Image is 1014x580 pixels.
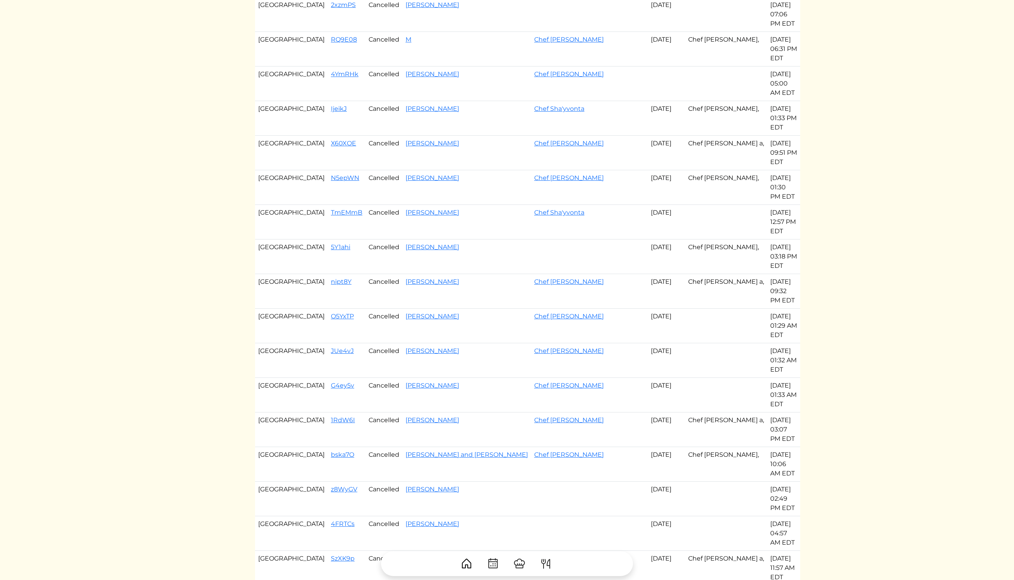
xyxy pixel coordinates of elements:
a: [PERSON_NAME] [406,1,459,9]
td: [GEOGRAPHIC_DATA] [255,136,328,170]
a: [PERSON_NAME] [406,382,459,389]
a: Chef [PERSON_NAME] [534,382,604,389]
td: Cancelled [365,378,402,412]
td: Cancelled [365,101,402,136]
td: Cancelled [365,482,402,516]
a: [PERSON_NAME] [406,209,459,216]
td: [DATE] 01:30 PM EDT [767,170,800,205]
td: [DATE] [648,412,685,447]
a: Chef [PERSON_NAME] [534,70,604,78]
td: [DATE] 06:31 PM EDT [767,32,800,66]
td: [DATE] 01:29 AM EDT [767,309,800,343]
a: [PERSON_NAME] [406,70,459,78]
a: [PERSON_NAME] [406,486,459,493]
img: ForkKnife-55491504ffdb50bab0c1e09e7649658475375261d09fd45db06cec23bce548bf.svg [540,557,552,570]
td: [DATE] 09:51 PM EDT [767,136,800,170]
a: 4FRTCs [331,520,355,528]
a: 2xzmPS [331,1,356,9]
a: Chef [PERSON_NAME] [534,416,604,424]
td: [DATE] 01:32 AM EDT [767,343,800,378]
a: O5YxTP [331,313,354,320]
a: Chef [PERSON_NAME] [534,36,604,43]
a: Chef [PERSON_NAME] [534,347,604,355]
td: [DATE] [648,378,685,412]
td: [GEOGRAPHIC_DATA] [255,378,328,412]
td: [DATE] [648,343,685,378]
td: [DATE] 03:18 PM EDT [767,239,800,274]
a: [PERSON_NAME] [406,243,459,251]
a: 5Y1ahi [331,243,350,251]
a: bska7O [331,451,354,458]
td: [GEOGRAPHIC_DATA] [255,32,328,66]
td: Cancelled [365,516,402,551]
td: [DATE] [648,274,685,309]
td: [DATE] 01:33 AM EDT [767,378,800,412]
a: Chef Sha'yvonta [534,209,584,216]
td: Chef [PERSON_NAME] a, [685,274,767,309]
td: [GEOGRAPHIC_DATA] [255,343,328,378]
td: [DATE] [648,239,685,274]
td: Cancelled [365,32,402,66]
a: M [406,36,411,43]
a: JUe4vJ [331,347,354,355]
td: [DATE] 10:06 AM EDT [767,447,800,482]
td: [DATE] [648,136,685,170]
td: [DATE] [648,516,685,551]
td: Cancelled [365,170,402,205]
td: [DATE] [648,447,685,482]
a: z8WyGV [331,486,357,493]
a: RQ9E08 [331,36,357,43]
td: Cancelled [365,412,402,447]
td: [GEOGRAPHIC_DATA] [255,447,328,482]
a: [PERSON_NAME] [406,174,459,182]
td: Chef [PERSON_NAME], [685,447,767,482]
a: [PERSON_NAME] [406,347,459,355]
a: nipt8Y [331,278,351,285]
td: [DATE] [648,32,685,66]
td: Cancelled [365,136,402,170]
img: CalendarDots-5bcf9d9080389f2a281d69619e1c85352834be518fbc73d9501aef674afc0d57.svg [487,557,499,570]
a: 4YmRHk [331,70,358,78]
td: [DATE] [648,101,685,136]
a: Chef [PERSON_NAME] [534,174,604,182]
td: [GEOGRAPHIC_DATA] [255,66,328,101]
a: X60XOE [331,140,356,147]
td: [GEOGRAPHIC_DATA] [255,516,328,551]
td: Cancelled [365,447,402,482]
td: [DATE] [648,170,685,205]
td: Chef [PERSON_NAME], [685,32,767,66]
td: Cancelled [365,205,402,239]
a: [PERSON_NAME] [406,313,459,320]
td: [GEOGRAPHIC_DATA] [255,101,328,136]
td: [GEOGRAPHIC_DATA] [255,239,328,274]
a: [PERSON_NAME] [406,416,459,424]
a: [PERSON_NAME] [406,105,459,112]
td: [DATE] 03:07 PM EDT [767,412,800,447]
td: [DATE] [648,482,685,516]
td: [GEOGRAPHIC_DATA] [255,309,328,343]
td: [DATE] 05:00 AM EDT [767,66,800,101]
a: TmEMmB [331,209,362,216]
td: [GEOGRAPHIC_DATA] [255,205,328,239]
td: [GEOGRAPHIC_DATA] [255,170,328,205]
td: [DATE] [648,205,685,239]
a: [PERSON_NAME] [406,140,459,147]
img: ChefHat-a374fb509e4f37eb0702ca99f5f64f3b6956810f32a249b33092029f8484b388.svg [513,557,526,570]
a: Chef [PERSON_NAME] [534,313,604,320]
td: [GEOGRAPHIC_DATA] [255,274,328,309]
td: Chef [PERSON_NAME] a, [685,412,767,447]
td: Cancelled [365,66,402,101]
img: House-9bf13187bcbb5817f509fe5e7408150f90897510c4275e13d0d5fca38e0b5951.svg [460,557,473,570]
a: Chef [PERSON_NAME] [534,451,604,458]
td: Chef [PERSON_NAME], [685,239,767,274]
td: Cancelled [365,239,402,274]
td: Chef [PERSON_NAME], [685,170,767,205]
td: Chef [PERSON_NAME] a, [685,136,767,170]
td: [DATE] 12:57 PM EDT [767,205,800,239]
a: [PERSON_NAME] [406,278,459,285]
td: [GEOGRAPHIC_DATA] [255,412,328,447]
td: Chef [PERSON_NAME], [685,101,767,136]
a: [PERSON_NAME] and [PERSON_NAME] [406,451,528,458]
a: [PERSON_NAME] [406,520,459,528]
a: IjeikJ [331,105,347,112]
